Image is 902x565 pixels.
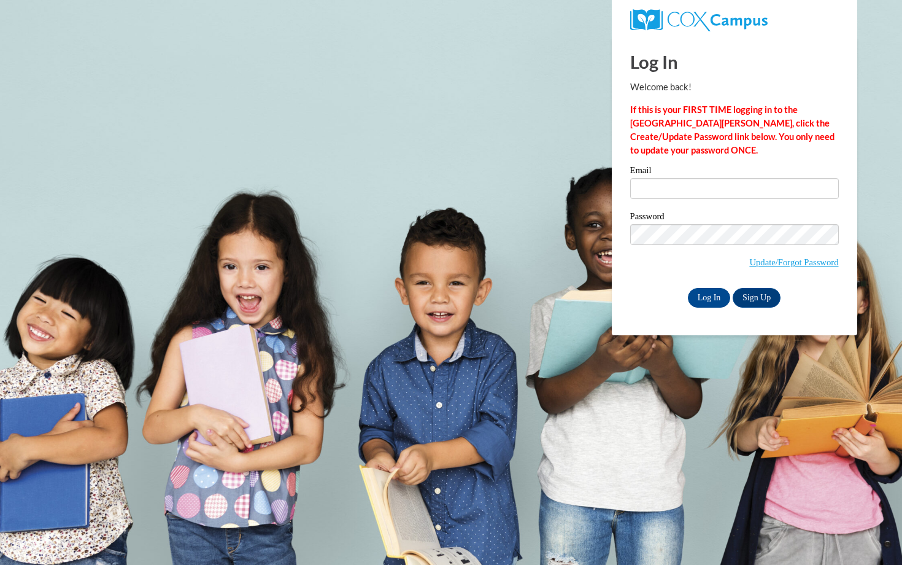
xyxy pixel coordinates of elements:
[749,257,838,267] a: Update/Forgot Password
[630,104,835,155] strong: If this is your FIRST TIME logging in to the [GEOGRAPHIC_DATA][PERSON_NAME], click the Create/Upd...
[630,49,839,74] h1: Log In
[630,166,839,178] label: Email
[733,288,781,308] a: Sign Up
[630,212,839,224] label: Password
[630,9,839,31] a: COX Campus
[630,80,839,94] p: Welcome back!
[630,9,768,31] img: COX Campus
[688,288,731,308] input: Log In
